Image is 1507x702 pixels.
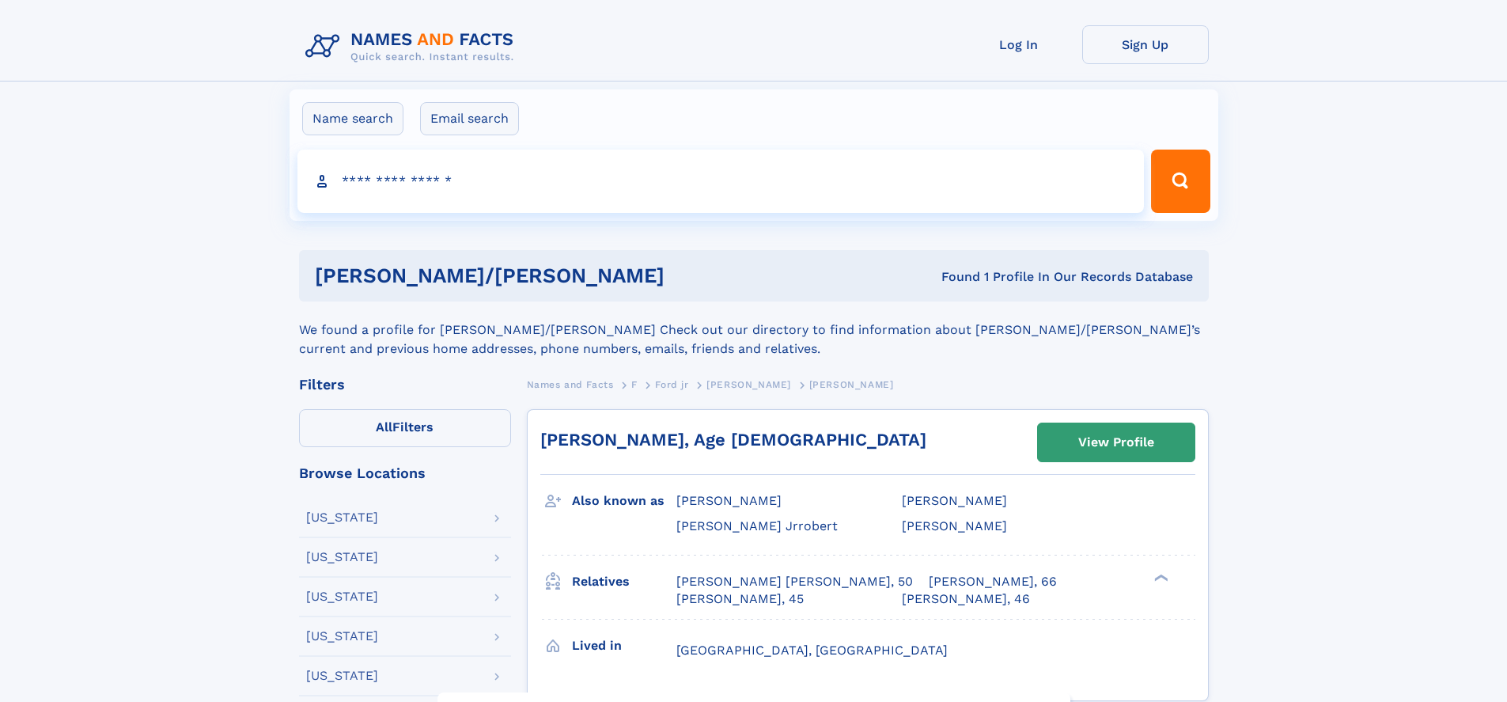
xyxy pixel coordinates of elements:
[676,493,782,508] span: [PERSON_NAME]
[540,430,926,450] a: [PERSON_NAME], Age [DEMOGRAPHIC_DATA]
[299,409,511,447] label: Filters
[631,374,638,394] a: F
[706,374,791,394] a: [PERSON_NAME]
[902,518,1007,533] span: [PERSON_NAME]
[631,379,638,390] span: F
[299,302,1209,359] div: We found a profile for [PERSON_NAME]/[PERSON_NAME] Check out our directory to find information ab...
[315,266,803,286] h1: [PERSON_NAME]/[PERSON_NAME]
[706,379,791,390] span: [PERSON_NAME]
[420,102,519,135] label: Email search
[1082,25,1209,64] a: Sign Up
[572,568,676,595] h3: Relatives
[376,419,392,434] span: All
[956,25,1082,64] a: Log In
[302,102,403,135] label: Name search
[1150,572,1169,582] div: ❯
[676,518,838,533] span: [PERSON_NAME] Jrrobert
[676,590,804,608] a: [PERSON_NAME], 45
[902,493,1007,508] span: [PERSON_NAME]
[306,511,378,524] div: [US_STATE]
[572,488,676,514] h3: Also known as
[306,590,378,603] div: [US_STATE]
[902,590,1030,608] a: [PERSON_NAME], 46
[676,573,913,590] a: [PERSON_NAME] [PERSON_NAME], 50
[299,25,527,68] img: Logo Names and Facts
[676,643,948,658] span: [GEOGRAPHIC_DATA], [GEOGRAPHIC_DATA]
[655,379,688,390] span: Ford jr
[1151,150,1210,213] button: Search Button
[299,466,511,480] div: Browse Locations
[929,573,1057,590] a: [PERSON_NAME], 66
[306,630,378,643] div: [US_STATE]
[297,150,1145,213] input: search input
[306,551,378,563] div: [US_STATE]
[572,632,676,659] h3: Lived in
[527,374,614,394] a: Names and Facts
[803,268,1193,286] div: Found 1 Profile In Our Records Database
[809,379,894,390] span: [PERSON_NAME]
[655,374,688,394] a: Ford jr
[299,378,511,392] div: Filters
[306,670,378,682] div: [US_STATE]
[1038,423,1195,461] a: View Profile
[1078,424,1154,461] div: View Profile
